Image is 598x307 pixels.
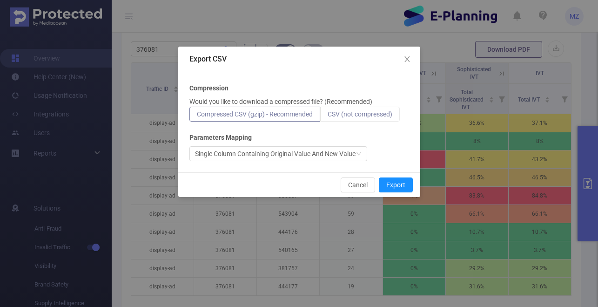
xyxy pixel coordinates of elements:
button: Export [379,177,413,192]
b: Parameters Mapping [189,133,252,143]
span: CSV (not compressed) [328,110,392,118]
p: Would you like to download a compressed file? (Recommended) [189,97,372,107]
div: Single Column Containing Original Value And New Value [195,147,356,161]
i: icon: close [403,55,411,63]
i: icon: down [356,151,362,157]
button: Cancel [341,177,375,192]
div: Export CSV [189,54,409,64]
b: Compression [189,83,228,93]
span: Compressed CSV (gzip) - Recommended [197,110,313,118]
button: Close [394,47,420,73]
